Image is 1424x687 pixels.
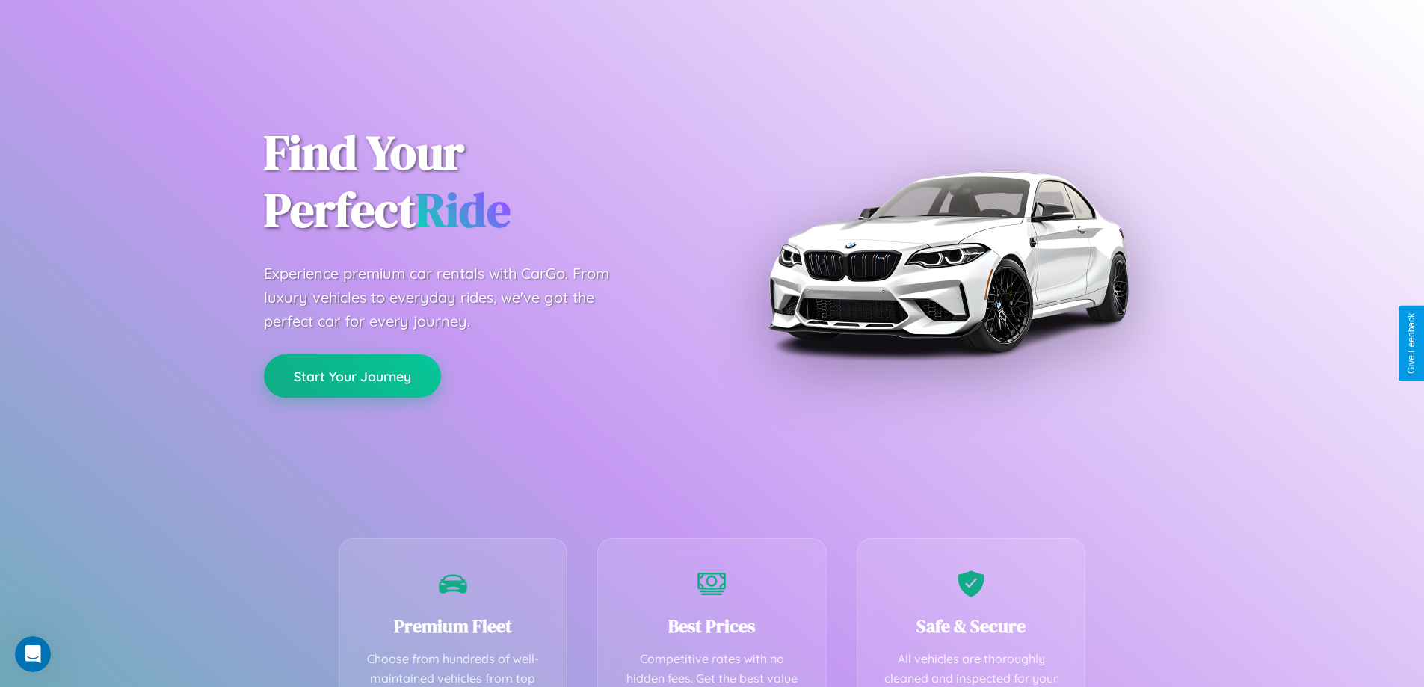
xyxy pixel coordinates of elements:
p: Experience premium car rentals with CarGo. From luxury vehicles to everyday rides, we've got the ... [264,262,638,333]
img: Premium BMW car rental vehicle [761,75,1135,449]
div: Give Feedback [1406,313,1417,374]
span: Ride [416,177,511,242]
iframe: Intercom live chat [15,636,51,672]
button: Start Your Journey [264,354,441,398]
h3: Safe & Secure [880,614,1063,638]
h1: Find Your Perfect [264,124,690,239]
h3: Premium Fleet [362,614,545,638]
h3: Best Prices [620,614,804,638]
